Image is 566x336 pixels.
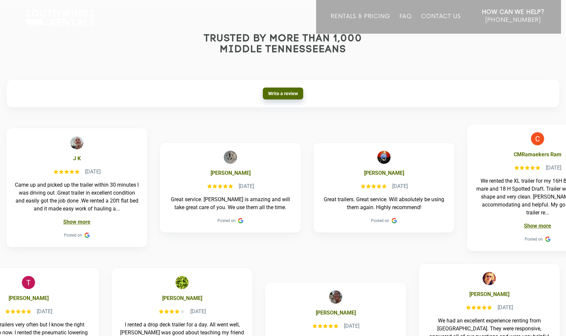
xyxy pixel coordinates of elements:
div: [DATE] [238,182,254,190]
a: Contact Us [421,13,460,34]
div: [DATE] [85,168,100,176]
a: Show more [63,219,90,225]
strong: How Can We Help? [482,9,544,16]
div: Came up and picked up the trailer within 30 minutes I was driving out .Great trailer in excellent... [14,181,139,213]
div: Great service. [PERSON_NAME] is amazing and will take great care of you. We use them all the time. [168,196,293,211]
img: J K [70,136,83,149]
img: Southwinds Rentals Logo [22,8,98,28]
a: How Can We Help? [PHONE_NUMBER] [482,8,544,29]
img: David Diaz [223,151,237,164]
img: Tom Hunter [22,276,35,289]
img: Chelsey Layton [483,272,496,285]
img: Google Reviews [545,237,550,242]
div: [DATE] [497,304,513,312]
span: Posted on [217,217,236,225]
a: Rentals & Pricing [331,13,390,34]
b: [PERSON_NAME] [210,169,250,177]
b: [PERSON_NAME] [469,290,509,298]
a: Write a review [263,88,303,99]
span: Write a review [268,91,298,96]
img: Google Reviews [238,218,243,223]
div: Google [84,233,89,238]
a: FAQ [400,13,412,34]
div: Google [391,218,397,223]
b: CMRamaekers Ram [513,151,561,159]
span: Posted on [371,217,389,225]
img: Google Reviews [391,218,397,223]
span: Posted on [64,231,82,239]
img: Trey Brown [377,151,390,164]
div: Google [545,237,550,242]
img: Ben Vz [176,276,189,289]
b: J K [73,155,80,163]
img: Jennifer Wampler [329,290,343,304]
div: [DATE] [190,308,206,316]
div: [DATE] [344,322,359,330]
a: Show more [524,223,551,229]
b: [PERSON_NAME] [316,309,356,317]
b: [PERSON_NAME] [364,169,404,177]
img: CMRamaekers Ram [531,132,544,145]
img: Google Reviews [84,233,89,238]
b: [PERSON_NAME] [162,294,202,302]
span: [PHONE_NUMBER] [485,17,541,23]
div: [DATE] [37,308,52,316]
b: [PERSON_NAME] [9,294,49,302]
div: [DATE] [545,164,561,172]
span: Posted on [525,235,543,243]
div: Great trailers. Great service. Will absolutely be using them again. Highly recommend! [321,196,447,211]
div: Google [238,218,243,223]
div: [DATE] [392,182,407,190]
